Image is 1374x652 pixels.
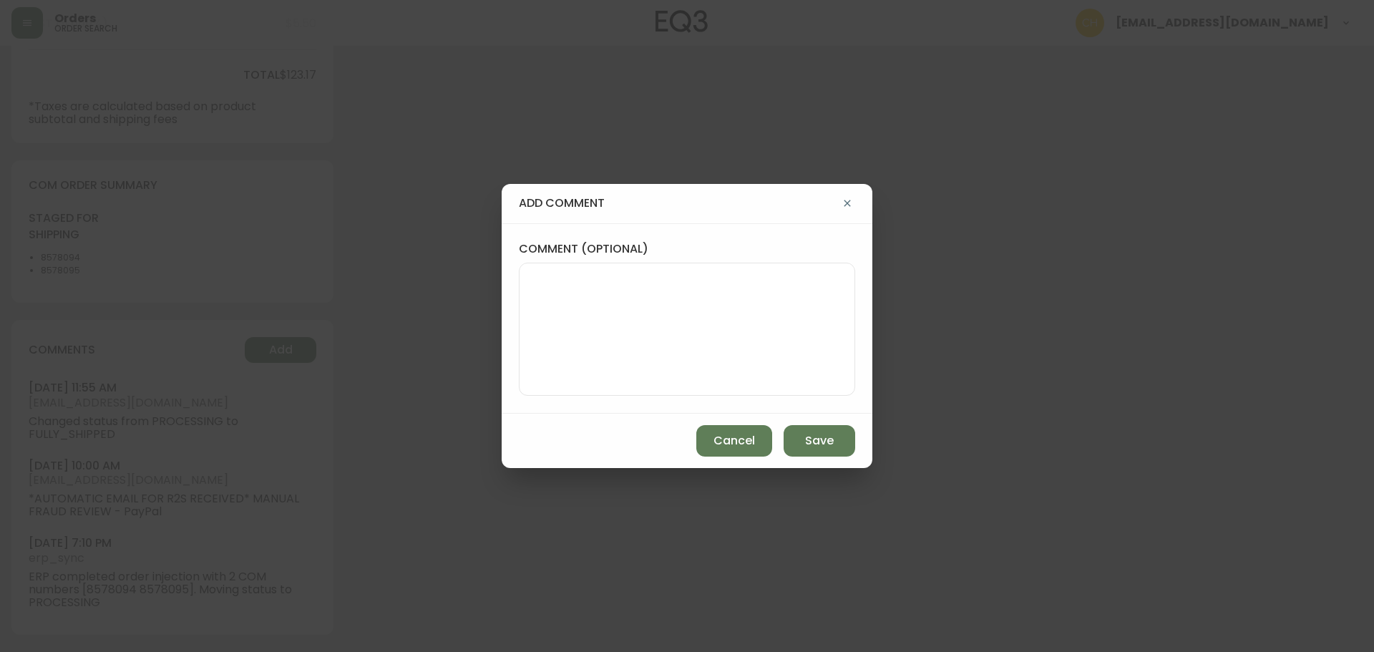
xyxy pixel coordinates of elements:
[784,425,855,457] button: Save
[696,425,772,457] button: Cancel
[805,433,834,449] span: Save
[519,241,855,257] label: comment (optional)
[519,195,839,211] h4: add comment
[713,433,755,449] span: Cancel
